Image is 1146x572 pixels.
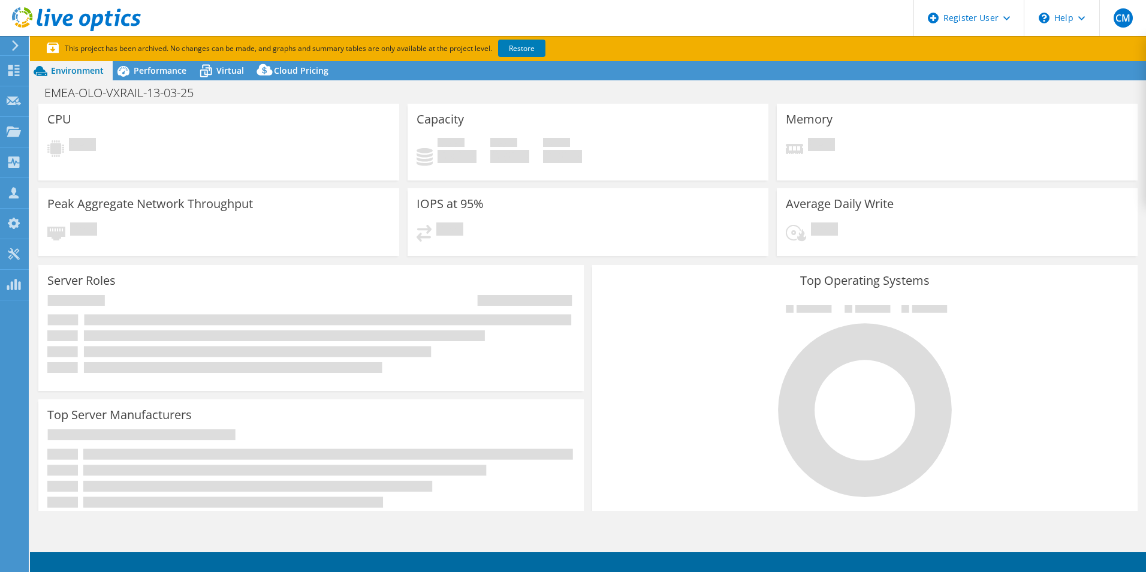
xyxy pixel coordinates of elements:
span: Used [438,138,465,150]
h3: Server Roles [47,274,116,287]
span: Performance [134,65,186,76]
span: Pending [811,222,838,239]
h4: 0 GiB [543,150,582,163]
p: This project has been archived. No changes can be made, and graphs and summary tables are only av... [47,42,634,55]
span: Pending [69,138,96,154]
svg: \n [1039,13,1050,23]
h3: Capacity [417,113,464,126]
h3: Top Operating Systems [601,274,1129,287]
h3: Average Daily Write [786,197,894,210]
h4: 0 GiB [438,150,477,163]
h3: Top Server Manufacturers [47,408,192,422]
span: Pending [70,222,97,239]
span: Environment [51,65,104,76]
span: Free [490,138,517,150]
span: Cloud Pricing [274,65,328,76]
h3: Peak Aggregate Network Throughput [47,197,253,210]
h1: EMEA-OLO-VXRAIL-13-03-25 [39,86,212,100]
span: CM [1114,8,1133,28]
a: Restore [498,40,545,57]
span: Virtual [216,65,244,76]
h3: CPU [47,113,71,126]
h3: Memory [786,113,833,126]
span: Total [543,138,570,150]
span: Pending [808,138,835,154]
h3: IOPS at 95% [417,197,484,210]
h4: 0 GiB [490,150,529,163]
span: Pending [436,222,463,239]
